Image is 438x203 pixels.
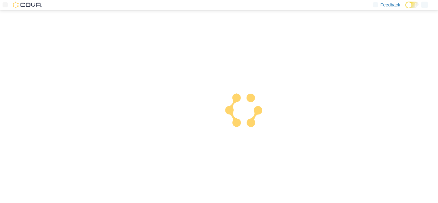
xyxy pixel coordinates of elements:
[381,2,400,8] span: Feedback
[219,87,267,135] img: cova-loader
[13,2,42,8] img: Cova
[405,8,406,9] span: Dark Mode
[405,2,419,8] input: Dark Mode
